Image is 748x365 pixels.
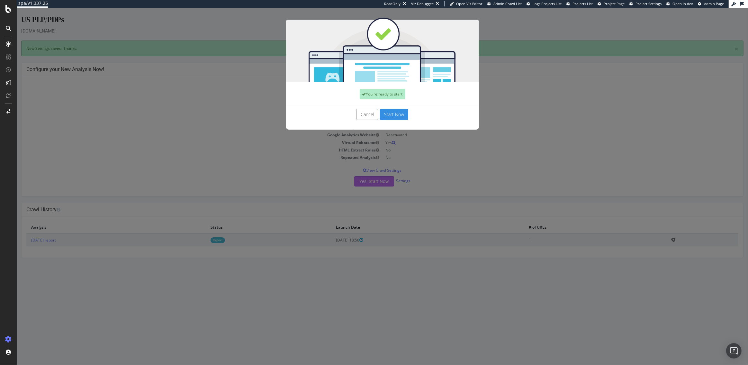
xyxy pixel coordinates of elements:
[17,8,748,365] iframe: To enrich screen reader interactions, please activate Accessibility in Grammarly extension settings
[598,1,625,6] a: Project Page
[704,1,724,6] span: Admin Page
[343,81,389,92] div: You're ready to start
[629,1,662,6] a: Project Settings
[698,1,724,6] a: Admin Page
[493,1,522,6] span: Admin Crawl List
[269,10,462,75] img: You're all set!
[363,101,392,112] button: Start Now
[456,1,482,6] span: Open Viz Editor
[450,1,482,6] a: Open Viz Editor
[726,343,742,359] div: Open Intercom Messenger
[384,1,401,6] div: ReadOnly:
[666,1,693,6] a: Open in dev
[411,1,434,6] div: Viz Debugger:
[566,1,593,6] a: Projects List
[487,1,522,6] a: Admin Crawl List
[527,1,562,6] a: Logs Projects List
[572,1,593,6] span: Projects List
[533,1,562,6] span: Logs Projects List
[672,1,693,6] span: Open in dev
[604,1,625,6] span: Project Page
[635,1,662,6] span: Project Settings
[340,101,362,112] button: Cancel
